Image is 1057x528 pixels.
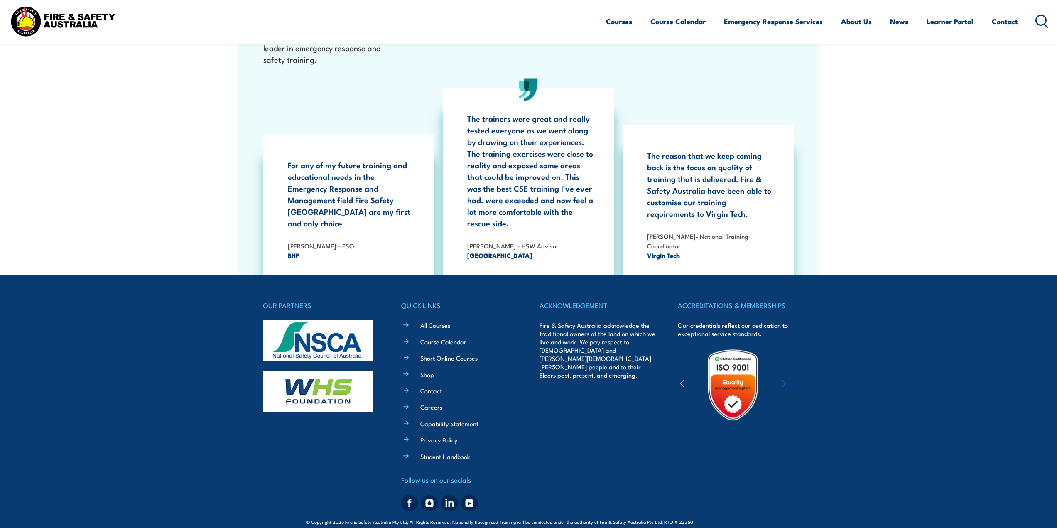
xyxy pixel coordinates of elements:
a: About Us [841,10,872,32]
a: Careers [420,403,442,411]
p: For any of my future training and educational needs in the Emergency Response and Management fiel... [288,159,414,229]
img: whs-logo-footer [263,371,373,412]
strong: [PERSON_NAME]- National Training Coordinator [647,231,748,250]
a: Learner Portal [927,10,974,32]
a: Course Calendar [420,337,466,346]
img: nsca-logo-footer [263,320,373,361]
span: [GEOGRAPHIC_DATA] [467,250,593,260]
h4: ACCREDITATIONS & MEMBERSHIPS [678,300,794,311]
p: The trainers were great and really tested everyone as we went along by drawing on their experienc... [467,113,593,229]
a: Courses [606,10,632,32]
a: Emergency Response Services [724,10,823,32]
strong: [PERSON_NAME] - ESO [288,241,354,250]
p: Our credentials reflect our dedication to exceptional service standards. [678,321,794,338]
a: Short Online Courses [420,354,478,362]
a: News [890,10,908,32]
a: Contact [420,386,442,395]
img: ewpa-logo [770,371,842,399]
a: KND Digital [722,517,751,526]
h4: ACKNOWLEDGEMENT [540,300,656,311]
p: The reason that we keep coming back is the focus on quality of training that is delivered. Fire &... [647,150,773,219]
span: Virgin Tech [647,250,773,260]
a: Contact [992,10,1018,32]
h4: Follow us on our socials [401,474,517,486]
strong: [PERSON_NAME] - HSW Advisor [467,241,559,250]
a: Privacy Policy [420,435,457,444]
a: Capability Statement [420,419,478,428]
a: Shop [420,370,434,379]
span: Site: [704,518,751,525]
h4: OUR PARTNERS [263,300,379,311]
h4: QUICK LINKS [401,300,517,311]
a: Course Calendar [650,10,706,32]
a: All Courses [420,321,450,329]
p: Fire & Safety Australia acknowledge the traditional owners of the land on which we live and work.... [540,321,656,379]
img: Untitled design (19) [696,349,769,421]
span: BHP [288,250,414,260]
a: Student Handbook [420,452,470,461]
span: © Copyright 2025 Fire & Safety Australia Pty Ltd, All Rights Reserved. Nationally Recognised Trai... [306,518,751,526]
